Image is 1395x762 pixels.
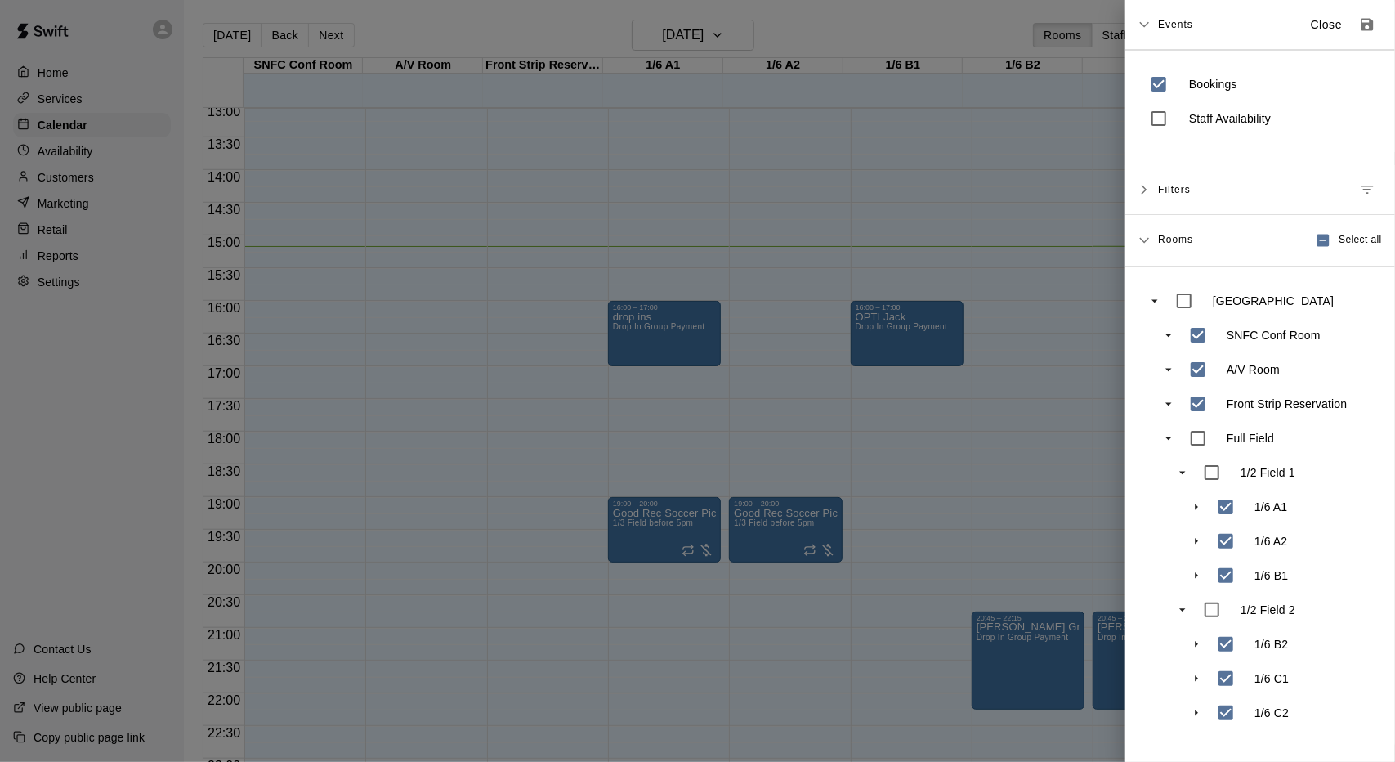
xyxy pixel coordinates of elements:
[1241,602,1295,618] p: 1/2 Field 2
[1254,636,1288,652] p: 1/6 B2
[1158,232,1193,245] span: Rooms
[1125,165,1395,215] div: FiltersManage filters
[1254,499,1288,515] p: 1/6 A1
[1254,705,1289,721] p: 1/6 C2
[1339,232,1382,249] span: Select all
[1353,10,1382,39] button: Save as default view
[1311,16,1343,34] p: Close
[1227,361,1280,378] p: A/V Room
[1300,11,1353,38] button: Close sidebar
[1353,175,1382,204] button: Manage filters
[1125,215,1395,267] div: RoomsSelect all
[1227,327,1321,343] p: SNFC Conf Room
[1213,293,1334,309] p: [GEOGRAPHIC_DATA]
[1189,76,1237,92] p: Bookings
[1254,567,1288,584] p: 1/6 B1
[1158,10,1193,39] span: Events
[1227,396,1347,412] p: Front Strip Reservation
[1254,670,1289,687] p: 1/6 C1
[1158,175,1191,204] span: Filters
[1189,110,1271,127] p: Staff Availability
[1227,430,1274,446] p: Full Field
[1241,464,1295,481] p: 1/2 Field 1
[1142,284,1379,730] ul: swift facility view
[1254,533,1288,549] p: 1/6 A2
